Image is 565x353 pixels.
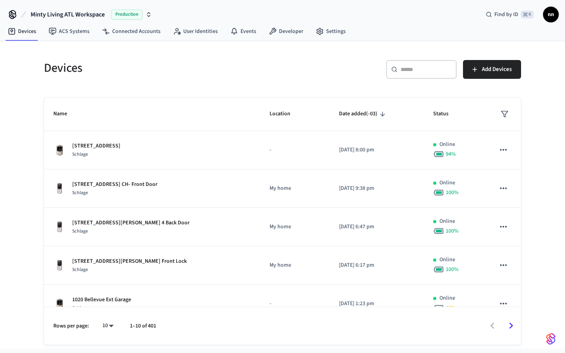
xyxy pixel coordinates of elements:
span: Schlage [72,189,88,196]
p: [DATE] 9:38 pm [339,184,414,193]
p: [DATE] 6:17 pm [339,261,414,269]
img: Schlage Sense Smart Deadbolt with Camelot Trim, Front [53,144,66,156]
a: Developer [262,24,310,38]
span: Production [111,9,142,20]
span: 100 % [446,227,459,235]
span: Name [53,108,77,120]
p: Online [439,294,455,302]
p: My home [270,184,320,193]
img: Schlage Sense Smart Deadbolt with Camelot Trim, Front [53,298,66,310]
span: Date added(-03) [339,108,388,120]
div: 10 [98,320,117,331]
button: Go to next page [502,317,520,335]
span: 100 % [446,189,459,197]
span: Add Devices [482,64,512,75]
button: nn [543,7,559,22]
p: [DATE] 1:23 pm [339,300,414,308]
img: SeamLogoGradient.69752ec5.svg [546,333,556,345]
p: [STREET_ADDRESS][PERSON_NAME] 4 Back Door [72,219,190,227]
span: Status [433,108,459,120]
p: - [270,300,320,308]
span: 48 % [446,304,456,312]
span: Minty Living ATL Workspace [31,10,105,19]
span: 100 % [446,266,459,273]
p: 1–10 of 401 [130,322,156,330]
p: [STREET_ADDRESS] CH- Front Door [72,180,157,189]
span: Schlage [72,151,88,158]
button: Add Devices [463,60,521,79]
p: Rows per page: [53,322,89,330]
p: Online [439,256,455,264]
a: Devices [2,24,42,38]
span: Location [270,108,301,120]
p: My home [270,261,320,269]
p: [DATE] 8:00 pm [339,146,414,154]
p: [STREET_ADDRESS][PERSON_NAME] Front Lock [72,257,187,266]
span: 94 % [446,150,456,158]
a: Events [224,24,262,38]
span: Find by ID [494,11,518,18]
p: My home [270,223,320,231]
img: Yale Assure Touchscreen Wifi Smart Lock, Satin Nickel, Front [53,221,66,233]
a: ACS Systems [42,24,96,38]
a: Connected Accounts [96,24,167,38]
span: Schlage [72,266,88,273]
p: Online [439,217,455,226]
span: Schlage [72,228,88,235]
p: 1020 Bellevue Ext Garage [72,296,131,304]
div: Find by ID⌘ K [479,7,540,22]
span: ⌘ K [521,11,534,18]
a: Settings [310,24,352,38]
p: [DATE] 6:47 pm [339,223,414,231]
p: Online [439,140,455,149]
img: Yale Assure Touchscreen Wifi Smart Lock, Satin Nickel, Front [53,259,66,272]
h5: Devices [44,60,278,76]
p: [STREET_ADDRESS] [72,142,120,150]
img: Yale Assure Touchscreen Wifi Smart Lock, Satin Nickel, Front [53,182,66,195]
p: - [270,146,320,154]
p: Online [439,179,455,187]
span: Schlage [72,305,88,311]
a: User Identities [167,24,224,38]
